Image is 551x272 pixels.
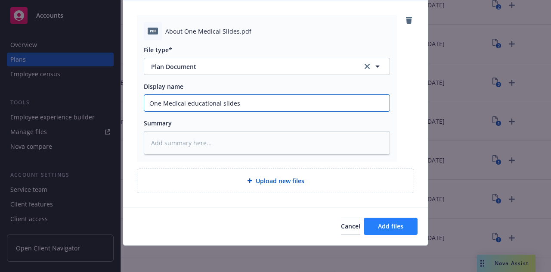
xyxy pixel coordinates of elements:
span: Summary [144,119,172,127]
div: Upload new files [137,169,414,193]
a: remove [404,15,414,25]
input: Add display name here... [144,95,390,111]
span: Display name [144,82,183,91]
button: Cancel [341,218,360,235]
span: File type* [144,46,172,54]
span: Upload new files [256,176,304,185]
span: Cancel [341,222,360,230]
button: Add files [364,218,418,235]
button: Plan Documentclear selection [144,58,390,75]
span: Plan Document [151,62,350,71]
span: Add files [378,222,403,230]
span: About One Medical Slides.pdf [165,27,251,36]
a: clear selection [362,61,372,72]
span: pdf [148,28,158,34]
